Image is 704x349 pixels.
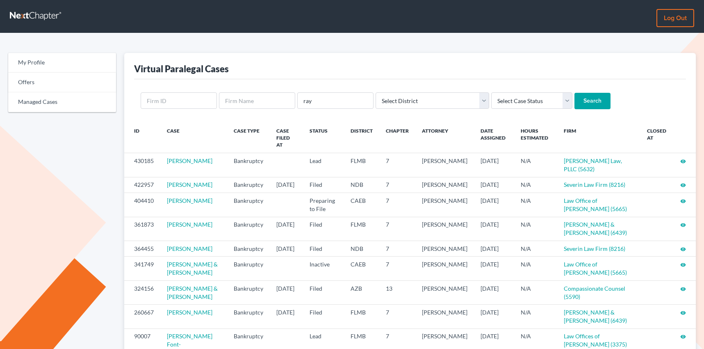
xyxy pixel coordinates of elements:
td: [PERSON_NAME] [415,217,474,241]
td: Filed [303,305,344,328]
td: 324156 [124,280,160,304]
a: visibility [680,221,686,228]
td: 7 [379,305,415,328]
td: [DATE] [474,257,514,280]
td: [DATE] [474,193,514,217]
a: Log out [656,9,694,27]
td: [DATE] [474,305,514,328]
td: [DATE] [474,217,514,241]
td: CAEB [344,193,379,217]
i: visibility [680,222,686,228]
i: visibility [680,286,686,292]
div: Virtual Paralegal Cases [134,63,229,75]
a: visibility [680,285,686,292]
td: N/A [514,153,557,177]
td: NDB [344,177,379,193]
a: [PERSON_NAME] Law, PLLC (5632) [564,157,622,172]
i: visibility [680,158,686,164]
a: [PERSON_NAME] [167,181,212,188]
td: 404410 [124,193,160,217]
td: [DATE] [474,280,514,304]
td: 422957 [124,177,160,193]
td: 341749 [124,257,160,280]
a: [PERSON_NAME] [167,245,212,252]
td: [DATE] [474,153,514,177]
td: Preparing to File [303,193,344,217]
i: visibility [680,246,686,252]
input: Firm ID [141,92,217,109]
th: District [344,122,379,153]
td: 7 [379,257,415,280]
td: FLMB [344,305,379,328]
td: 7 [379,153,415,177]
td: [PERSON_NAME] [415,193,474,217]
td: 430185 [124,153,160,177]
a: [PERSON_NAME] [167,221,212,228]
th: Case Filed At [270,122,303,153]
td: N/A [514,177,557,193]
td: [PERSON_NAME] [415,257,474,280]
td: 7 [379,177,415,193]
td: 7 [379,193,415,217]
td: FLMB [344,217,379,241]
td: [DATE] [270,241,303,257]
td: 361873 [124,217,160,241]
a: [PERSON_NAME] [167,157,212,164]
a: Law Office of [PERSON_NAME] (5665) [564,261,627,276]
input: Search [574,93,611,109]
td: [DATE] [270,280,303,304]
a: visibility [680,181,686,188]
td: Filed [303,241,344,257]
a: visibility [680,197,686,204]
th: Chapter [379,122,415,153]
td: FLMB [344,153,379,177]
a: Law Office of [PERSON_NAME] (5665) [564,197,627,212]
a: [PERSON_NAME] & [PERSON_NAME] (6439) [564,309,627,324]
td: 260667 [124,305,160,328]
td: [PERSON_NAME] [415,153,474,177]
a: [PERSON_NAME] & [PERSON_NAME] (6439) [564,221,627,236]
input: Firm Name [219,92,295,109]
a: visibility [680,261,686,268]
td: Bankruptcy [227,217,270,241]
td: [DATE] [270,305,303,328]
a: Managed Cases [8,92,116,112]
a: Offers [8,73,116,92]
a: [PERSON_NAME] [167,309,212,316]
td: Bankruptcy [227,305,270,328]
td: N/A [514,257,557,280]
td: [PERSON_NAME] [415,280,474,304]
td: N/A [514,217,557,241]
i: visibility [680,310,686,316]
td: N/A [514,241,557,257]
a: [PERSON_NAME] [167,197,212,204]
td: Bankruptcy [227,241,270,257]
td: Bankruptcy [227,153,270,177]
th: Attorney [415,122,474,153]
th: ID [124,122,160,153]
td: Lead [303,153,344,177]
td: Filed [303,177,344,193]
td: N/A [514,193,557,217]
td: [DATE] [270,177,303,193]
i: visibility [680,198,686,204]
td: Bankruptcy [227,177,270,193]
td: Bankruptcy [227,280,270,304]
a: visibility [680,157,686,164]
i: visibility [680,182,686,188]
td: N/A [514,305,557,328]
td: [DATE] [474,177,514,193]
a: Severin Law Firm (8216) [564,181,625,188]
td: [PERSON_NAME] [415,241,474,257]
a: visibility [680,245,686,252]
td: [DATE] [270,217,303,241]
th: Case [160,122,227,153]
a: [PERSON_NAME] & [PERSON_NAME] [167,261,218,276]
td: [PERSON_NAME] [415,177,474,193]
td: [DATE] [474,241,514,257]
i: visibility [680,262,686,268]
a: visibility [680,309,686,316]
td: Bankruptcy [227,193,270,217]
td: CAEB [344,257,379,280]
th: Case Type [227,122,270,153]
